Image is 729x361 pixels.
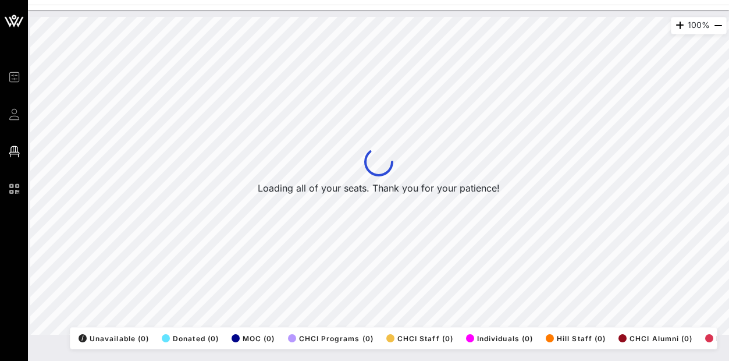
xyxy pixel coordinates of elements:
span: CHCI Programs (0) [288,334,374,343]
span: Hill Staff (0) [546,334,606,343]
button: Individuals (0) [463,330,533,346]
button: /Unavailable (0) [75,330,149,346]
div: 100% [671,17,727,34]
span: Unavailable (0) [79,334,149,343]
button: MOC (0) [228,330,275,346]
span: CHCI Alumni (0) [618,334,692,343]
p: Loading all of your seats. Thank you for your patience! [258,181,500,195]
div: / [79,334,87,342]
button: Donated (0) [158,330,219,346]
button: CHCI Staff (0) [383,330,453,346]
span: MOC (0) [232,334,275,343]
span: Individuals (0) [466,334,533,343]
span: CHCI Staff (0) [386,334,453,343]
span: Donated (0) [162,334,219,343]
button: CHCI Programs (0) [285,330,374,346]
button: CHCI Alumni (0) [615,330,692,346]
button: Hill Staff (0) [542,330,606,346]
